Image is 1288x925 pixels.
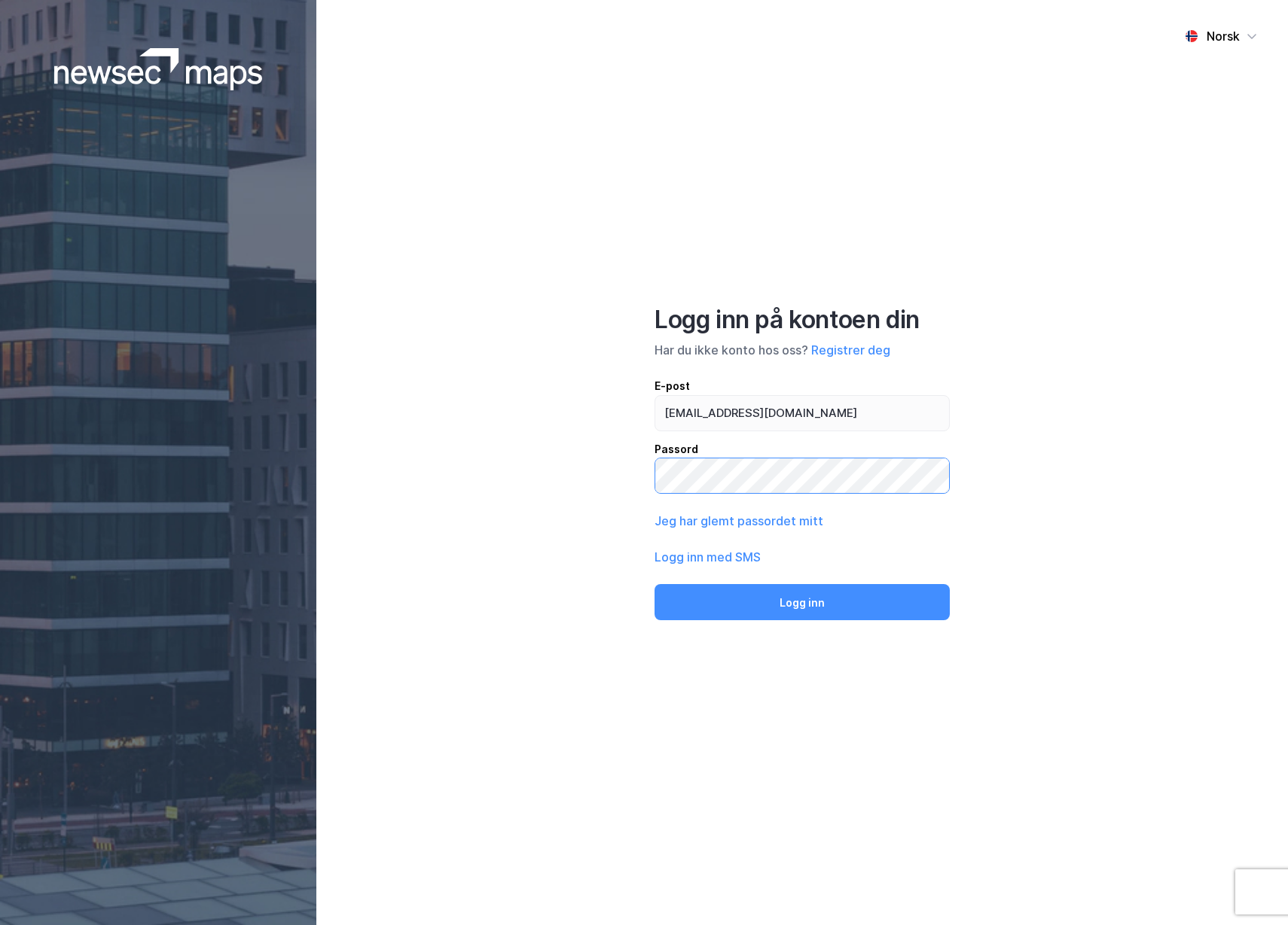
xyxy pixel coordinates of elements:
[655,341,950,359] div: Har du ikke konto hos oss?
[655,377,950,395] div: E-post
[811,341,890,359] button: Registrer deg
[655,548,761,566] button: Logg inn med SMS
[1213,853,1288,925] div: Kontrollprogram for chat
[655,440,950,458] div: Passord
[655,512,823,530] button: Jeg har glemt passordet mitt
[54,48,263,90] img: logoWhite.bf58a803f64e89776f2b079ca2356427.svg
[655,305,950,335] div: Logg inn på kontoen din
[1207,27,1240,45] div: Norsk
[655,584,950,620] button: Logg inn
[1213,853,1288,925] iframe: Chat Widget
